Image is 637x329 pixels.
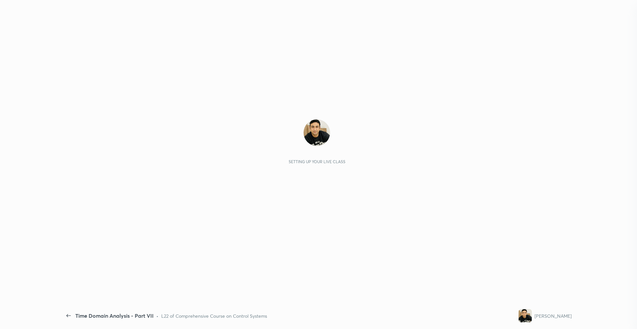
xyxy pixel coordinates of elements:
div: • [156,312,159,319]
div: Time Domain Analysis - Part VII [75,312,154,320]
div: [PERSON_NAME] [534,312,572,319]
div: L22 of Comprehensive Course on Control Systems [161,312,267,319]
img: 5a16379f023945e6b947981c4db56b5c.jpg [519,309,532,322]
img: 5a16379f023945e6b947981c4db56b5c.jpg [304,119,330,146]
div: Setting up your live class [289,159,345,164]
